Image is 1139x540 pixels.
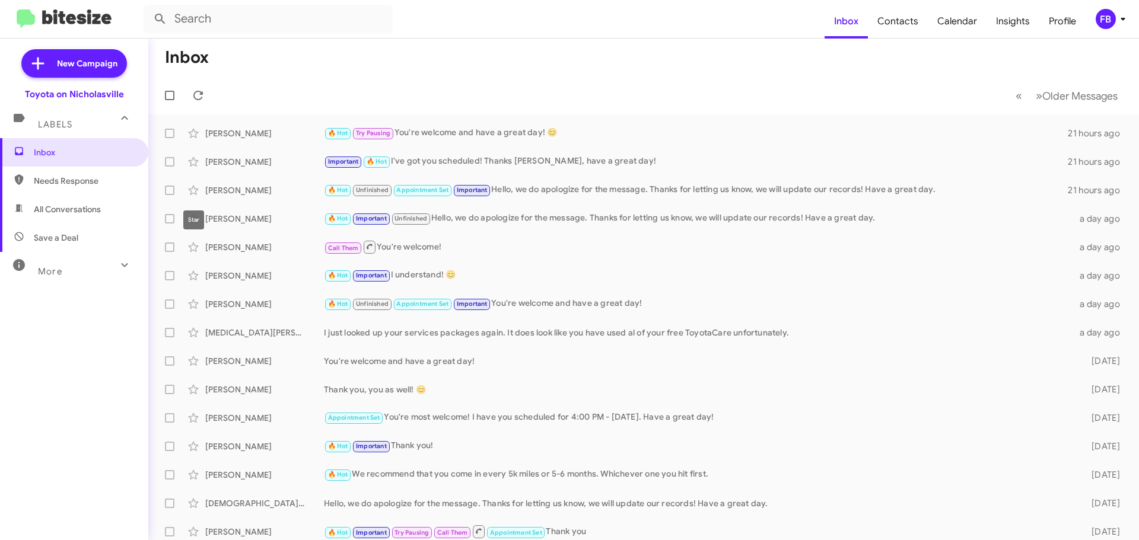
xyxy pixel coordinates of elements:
span: 🔥 Hot [328,300,348,308]
span: Important [328,158,359,165]
nav: Page navigation example [1009,84,1125,108]
span: Try Pausing [356,129,390,137]
div: You're welcome! [324,239,1073,254]
div: [PERSON_NAME] [205,469,324,481]
div: [PERSON_NAME] [205,412,324,424]
div: Hello, we do apologize for the message. Thanks for letting us know, we will update our records! H... [324,183,1068,197]
div: [PERSON_NAME] [205,241,324,253]
div: Thank you, you as well! 😊 [324,384,1073,395]
span: All Conversations [34,203,101,215]
div: Toyota on Nicholasville [25,88,124,100]
div: [DATE] [1073,355,1130,367]
span: Appointment Set [328,414,380,421]
button: Next [1029,84,1125,108]
div: [DEMOGRAPHIC_DATA][PERSON_NAME] [205,497,324,509]
a: Insights [987,4,1039,39]
span: Needs Response [34,175,135,187]
div: [DATE] [1073,526,1130,538]
span: Important [356,271,387,279]
div: [PERSON_NAME] [205,526,324,538]
a: New Campaign [21,49,127,78]
div: [MEDICAL_DATA][PERSON_NAME] [205,327,324,338]
div: [PERSON_NAME] [205,156,324,168]
span: 🔥 Hot [367,158,387,165]
span: Important [356,529,387,536]
div: [PERSON_NAME] [205,213,324,225]
div: [DATE] [1073,469,1130,481]
div: FB [1096,9,1116,29]
span: Inbox [34,146,135,158]
div: [DATE] [1073,497,1130,509]
div: a day ago [1073,298,1130,310]
span: 🔥 Hot [328,471,348,478]
div: 21 hours ago [1068,184,1130,196]
a: Profile [1039,4,1086,39]
div: 21 hours ago [1068,156,1130,168]
span: Appointment Set [396,300,448,308]
div: [PERSON_NAME] [205,298,324,310]
span: Unfinished [394,215,427,222]
a: Contacts [868,4,928,39]
span: 🔥 Hot [328,129,348,137]
div: [PERSON_NAME] [205,384,324,395]
span: Save a Deal [34,232,78,244]
div: [DATE] [1073,384,1130,395]
span: 🔥 Hot [328,529,348,536]
div: a day ago [1073,327,1130,338]
span: « [1016,88,1022,103]
span: Try Pausing [394,529,429,536]
div: You're most welcome! I have you scheduled for 4:00 PM - [DATE]. Have a great day! [324,411,1073,424]
div: Thank you [324,524,1073,539]
div: We recommend that you come in every 5k miles or 5-6 months. Whichever one you hit first. [324,468,1073,481]
div: a day ago [1073,241,1130,253]
div: [PERSON_NAME] [205,184,324,196]
span: Call Them [437,529,468,536]
span: 🔥 Hot [328,442,348,450]
input: Search [144,5,393,33]
div: a day ago [1073,213,1130,225]
span: 🔥 Hot [328,215,348,222]
button: FB [1086,9,1126,29]
div: [DATE] [1073,412,1130,424]
span: Older Messages [1042,90,1118,103]
div: a day ago [1073,270,1130,282]
span: » [1036,88,1042,103]
span: Call Them [328,244,359,252]
span: 🔥 Hot [328,271,348,279]
div: Thank you! [324,439,1073,453]
span: Unfinished [356,300,389,308]
div: You're welcome and have a great day! [324,297,1073,311]
span: Important [356,442,387,450]
div: [PERSON_NAME] [205,127,324,139]
div: You're welcome and have a great day! [324,355,1073,367]
span: Important [356,215,387,222]
span: New Campaign [57,57,117,69]
div: Hello, we do apologize for the message. Thanks for letting us know, we will update our records! H... [324,212,1073,225]
div: [DATE] [1073,440,1130,452]
div: Star [183,210,204,229]
span: More [38,266,62,277]
div: I've got you scheduled! Thanks [PERSON_NAME], have a great day! [324,155,1068,168]
h1: Inbox [165,48,209,67]
div: [PERSON_NAME] [205,270,324,282]
span: Labels [38,119,72,130]
div: Hello, we do apologize for the message. Thanks for letting us know, we will update our records! H... [324,497,1073,509]
span: Appointment Set [396,186,448,194]
a: Inbox [825,4,868,39]
span: Important [457,186,488,194]
div: 21 hours ago [1068,127,1130,139]
div: [PERSON_NAME] [205,355,324,367]
div: I just looked up your services packages again. It does look like you have used al of your free To... [324,327,1073,338]
span: Unfinished [356,186,389,194]
div: You're welcome and have a great day! 😊 [324,126,1068,140]
span: 🔥 Hot [328,186,348,194]
a: Calendar [928,4,987,39]
div: I understand! 😊 [324,269,1073,282]
span: Appointment Set [490,529,542,536]
button: Previous [1008,84,1029,108]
